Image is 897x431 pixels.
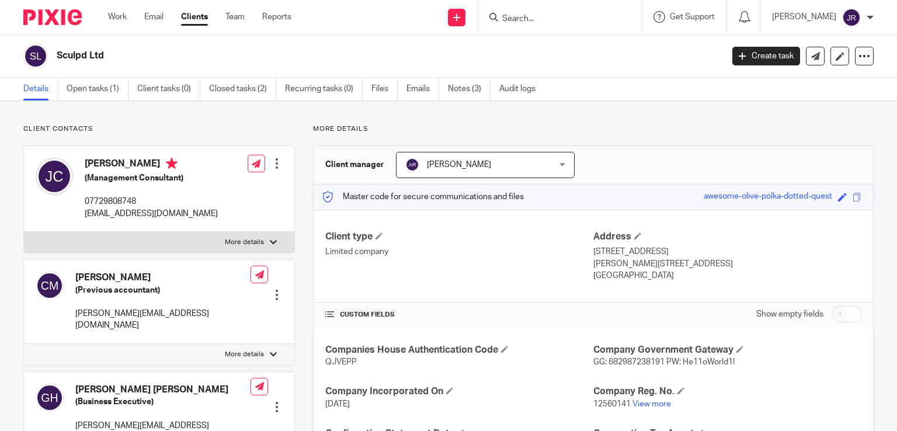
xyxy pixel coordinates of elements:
h4: Company Government Gateway [593,344,861,356]
p: Limited company [325,246,593,258]
a: Emails [406,78,439,100]
p: [PERSON_NAME][EMAIL_ADDRESS][DOMAIN_NAME] [75,308,251,332]
span: QJVEPP [325,358,357,366]
p: More details [313,124,874,134]
h4: Address [593,231,861,243]
p: More details [225,350,264,359]
span: Get Support [670,13,715,21]
p: 07729808748 [85,196,218,207]
p: [EMAIL_ADDRESS][DOMAIN_NAME] [85,208,218,220]
img: svg%3E [36,272,64,300]
span: 12560141 [593,400,631,408]
a: Email [144,11,164,23]
h4: [PERSON_NAME] [75,272,251,284]
a: Notes (3) [448,78,491,100]
input: Search [501,14,606,25]
h4: Company Incorporated On [325,385,593,398]
span: GG: 682987238191 PW: He11oWorld1! [593,358,735,366]
div: awesome-olive-polka-dotted-quest [704,190,832,204]
a: Files [371,78,398,100]
h5: (Management Consultant) [85,172,218,184]
h2: Sculpd Ltd [57,50,583,62]
h4: [PERSON_NAME] [85,158,218,172]
i: Primary [166,158,178,169]
p: Client contacts [23,124,295,134]
label: Show empty fields [756,308,823,320]
a: Open tasks (1) [67,78,128,100]
span: [DATE] [325,400,350,408]
a: Create task [732,47,800,65]
img: svg%3E [405,158,419,172]
a: Team [225,11,245,23]
img: svg%3E [36,158,73,195]
h4: [PERSON_NAME] [PERSON_NAME] [75,384,251,396]
a: Client tasks (0) [137,78,200,100]
h5: (Previous accountant) [75,284,251,296]
p: [GEOGRAPHIC_DATA] [593,270,861,281]
a: Work [108,11,127,23]
p: [PERSON_NAME] [772,11,836,23]
h4: Companies House Authentication Code [325,344,593,356]
img: svg%3E [842,8,861,27]
img: svg%3E [23,44,48,68]
span: [PERSON_NAME] [427,161,491,169]
h4: CUSTOM FIELDS [325,310,593,319]
a: Recurring tasks (0) [285,78,363,100]
h3: Client manager [325,159,384,171]
h4: Client type [325,231,593,243]
p: Master code for secure communications and files [322,191,524,203]
h5: (Business Executive) [75,396,251,408]
a: Reports [262,11,291,23]
h4: Company Reg. No. [593,385,861,398]
p: More details [225,238,264,247]
a: View more [632,400,671,408]
img: Pixie [23,9,82,25]
p: [PERSON_NAME][STREET_ADDRESS] [593,258,861,270]
a: Audit logs [499,78,544,100]
a: Closed tasks (2) [209,78,276,100]
a: Details [23,78,58,100]
a: Clients [181,11,208,23]
img: svg%3E [36,384,64,412]
p: [STREET_ADDRESS] [593,246,861,258]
